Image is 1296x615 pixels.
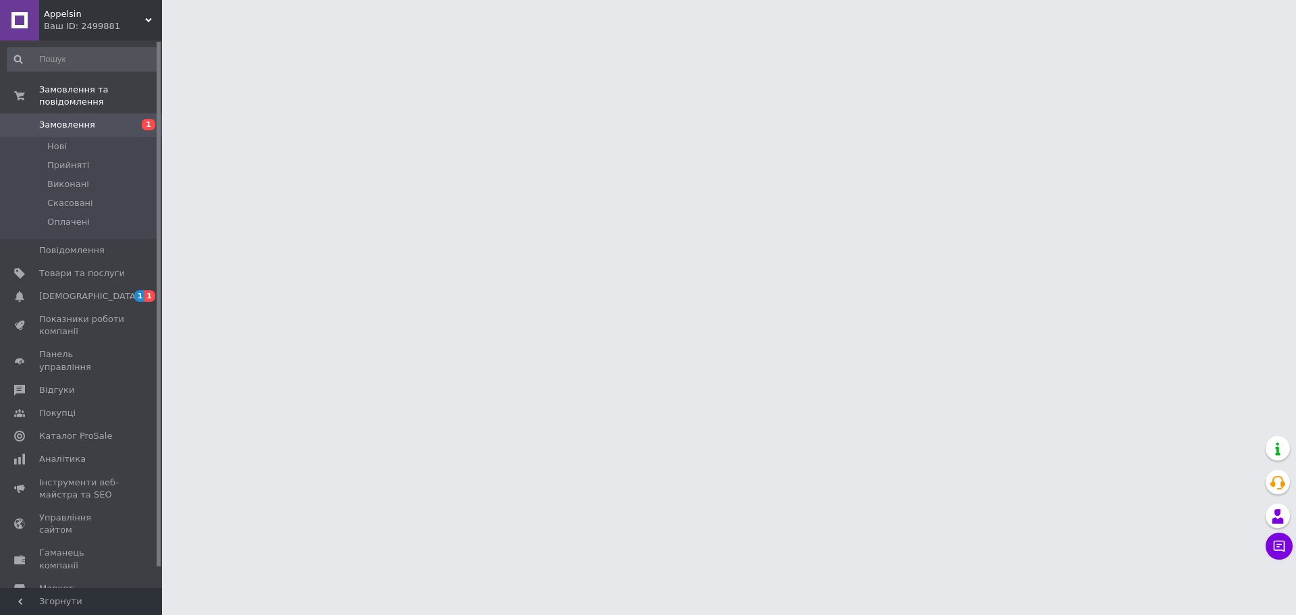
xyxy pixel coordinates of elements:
[134,290,145,302] span: 1
[39,84,162,108] span: Замовлення та повідомлення
[39,290,139,302] span: [DEMOGRAPHIC_DATA]
[7,47,159,72] input: Пошук
[39,313,125,338] span: Показники роботи компанії
[39,348,125,373] span: Панель управління
[47,140,67,153] span: Нові
[47,197,93,209] span: Скасовані
[47,159,89,171] span: Прийняті
[39,407,76,419] span: Покупці
[39,477,125,501] span: Інструменти веб-майстра та SEO
[47,216,90,228] span: Оплачені
[44,8,145,20] span: Appelsin
[39,384,74,396] span: Відгуки
[39,430,112,442] span: Каталог ProSale
[39,119,95,131] span: Замовлення
[44,20,162,32] div: Ваш ID: 2499881
[39,547,125,571] span: Гаманець компанії
[142,119,155,130] span: 1
[39,583,74,595] span: Маркет
[47,178,89,190] span: Виконані
[1266,533,1293,560] button: Чат з покупцем
[39,453,86,465] span: Аналітика
[39,512,125,536] span: Управління сайтом
[39,267,125,279] span: Товари та послуги
[39,244,105,257] span: Повідомлення
[144,290,155,302] span: 1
